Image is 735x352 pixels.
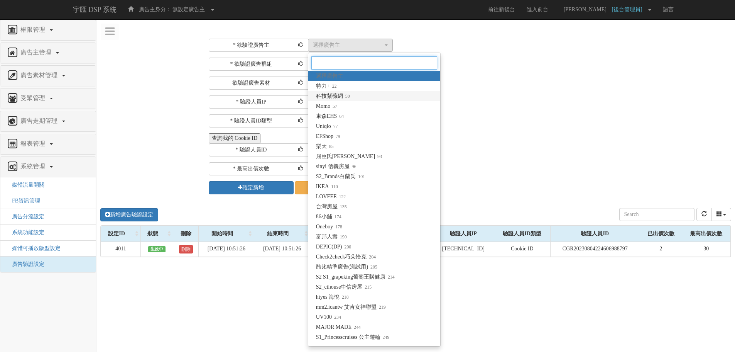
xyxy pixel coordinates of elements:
span: 受眾管理 [19,95,49,101]
a: 廣告驗證設定 [6,261,44,267]
div: 選擇廣告主 [313,41,383,49]
small: 135 [338,204,347,209]
span: S2 S1_grapeking葡萄王購健康 [316,273,395,281]
small: 50 [343,94,350,99]
a: 報表管理 [6,138,90,150]
td: [TECHNICAL_ID] [433,241,494,257]
button: 確定新增 [209,181,294,194]
small: 77 [331,124,338,129]
a: 系統管理 [6,161,90,173]
div: 狀態 [141,226,173,241]
small: 85 [327,144,334,149]
span: 廣告素材管理 [19,72,61,78]
a: 媒體可播放版型設定 [6,245,61,251]
span: UV100 [316,313,341,321]
small: 101 [356,174,365,179]
span: 選擇廣告主 [316,72,343,80]
a: FB資訊管理 [6,198,40,204]
span: Check2check巧朵恰克 [316,253,376,261]
button: columns [711,208,732,221]
input: Search [619,208,694,221]
span: Momo [316,102,337,110]
small: 57 [330,104,337,109]
div: Columns [711,208,732,221]
td: [DATE] 10:51:26 [254,241,310,257]
small: 178 [333,224,342,230]
span: DEPIC(DP) [316,243,351,251]
span: 權限管理 [19,26,49,33]
small: 249 [380,335,390,340]
div: 驗證人員IP [433,226,494,241]
div: 驗證人員ID [551,226,640,241]
span: 報表管理 [19,140,49,147]
span: 媒體流量開關 [6,182,44,188]
span: 無設定廣告主 [172,7,205,12]
small: 64 [337,114,344,119]
span: 特力+ [316,82,337,90]
span: hiyes 海悅 [316,293,349,301]
a: 廣告素材管理 [6,70,90,82]
small: 214 [385,274,395,280]
small: 204 [367,254,376,260]
small: 205 [368,264,377,270]
span: 86小舖 [316,213,341,221]
span: LOVFEE [316,193,346,201]
small: 200 [342,244,351,250]
span: mm2.icantw 艾肯女神聯盟 [316,303,386,311]
span: 科技紫薇網 [316,92,350,100]
div: 已出價次數 [640,226,682,241]
small: 79 [333,134,340,139]
span: 廣告主身分： [139,7,171,12]
span: S2_Brands白蘭氏 [316,173,365,180]
span: 生效中 [148,246,166,252]
span: 酷比精準廣告(測試用) [316,263,377,271]
td: Cookie ID [494,241,550,257]
a: 新增廣告驗證設定 [100,208,158,221]
div: 設定ID [101,226,140,241]
small: 190 [338,234,347,240]
small: 174 [332,214,341,219]
div: 開始時間 [199,226,254,241]
a: 刪除 [179,245,193,253]
span: 系統管理 [19,163,49,170]
small: 22 [330,83,337,89]
span: 台灣房屋 [316,203,347,211]
span: 屈臣氏[PERSON_NAME] [316,153,382,160]
small: 234 [332,315,341,320]
a: 廣告主管理 [6,47,90,59]
a: 廣告分流設定 [6,214,44,219]
small: 218 [340,294,349,300]
a: 系統功能設定 [6,230,44,235]
a: 取消 [295,181,380,194]
td: 4011 [101,241,141,257]
button: 查詢我的 Cookie ID [209,133,260,143]
span: Oneboy [316,223,342,231]
td: [DATE] 10:51:26 [199,241,254,257]
span: IKEA [316,183,338,190]
span: car-plus 格上租車 [316,343,365,351]
span: S2_cthouse中信房屋 [316,283,372,291]
a: 廣告走期管理 [6,115,90,128]
small: 93 [375,154,382,159]
span: EFShop [316,133,340,140]
span: [PERSON_NAME] [560,7,610,12]
input: Search [311,56,437,70]
div: 最高出價次數 [682,226,730,241]
span: 廣告走期管理 [19,117,61,124]
small: 244 [351,325,361,330]
span: S1_Princesscruises 公主遊輪 [316,333,390,341]
small: 96 [350,164,357,169]
button: 選擇廣告主 [308,39,393,52]
td: CGR20230804224606988797 [550,241,640,257]
a: 權限管理 [6,24,90,36]
div: 驗證人員ID類型 [494,226,550,241]
span: 東森EHS [316,112,344,120]
a: 受眾管理 [6,92,90,105]
span: [後台管理員] [612,7,646,12]
div: 結束時間 [254,226,309,241]
button: refresh [696,208,712,221]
